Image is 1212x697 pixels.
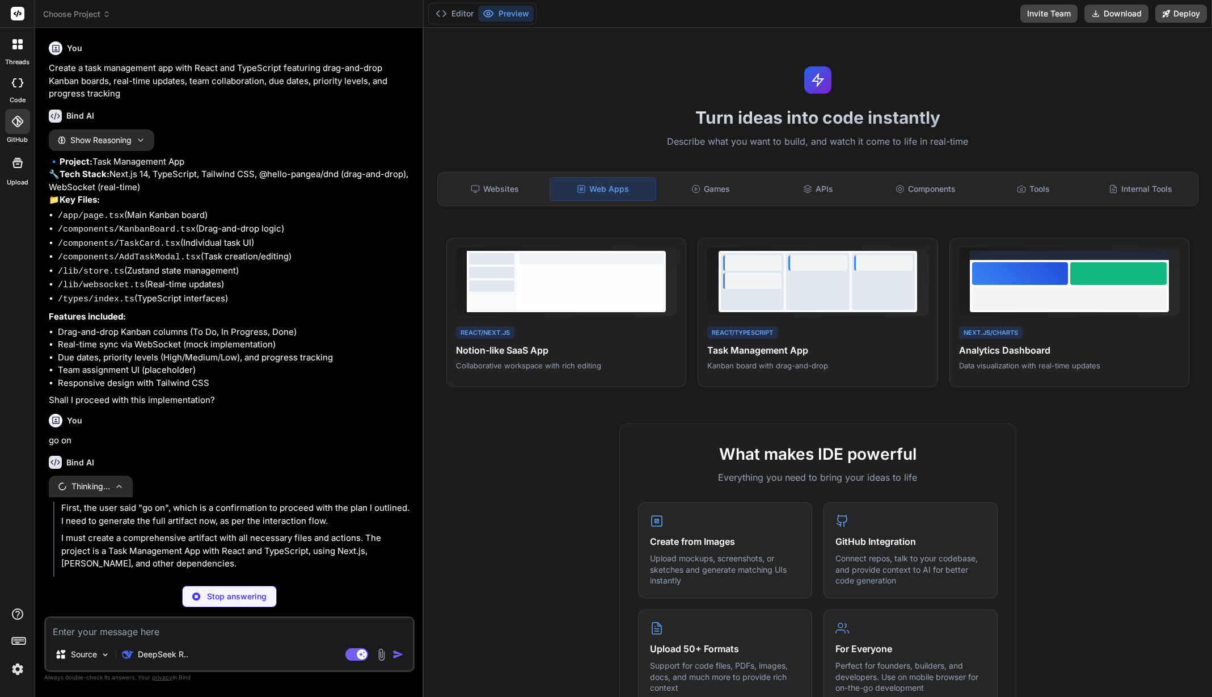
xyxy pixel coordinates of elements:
[58,364,412,377] li: Team assignment UI (placeholder)
[959,326,1023,339] div: Next.js/Charts
[49,434,412,447] p: go on
[392,649,404,660] img: icon
[650,642,800,656] h4: Upload 50+ Formats
[138,649,188,660] p: DeepSeek R..
[58,250,412,264] li: (Task creation/editing)
[58,326,412,339] li: Drag-and-drop Kanban columns (To Do, In Progress, Done)
[430,107,1205,128] h1: Turn ideas into code instantly
[49,476,133,497] button: Thinking...
[61,502,412,527] p: First, the user said "go on", which is a confirmation to proceed with the plan I outlined. I need...
[49,394,412,407] p: Shall I proceed with this implementation?
[1088,177,1193,201] div: Internal Tools
[959,343,1180,357] h4: Analytics Dashboard
[58,222,412,237] li: (Drag-and-drop logic)
[58,209,412,223] li: (Main Kanban board)
[431,6,478,22] button: Editor
[100,650,110,660] img: Pick Models
[152,674,172,681] span: privacy
[58,237,412,251] li: (Individual task UI)
[44,672,415,683] p: Always double-check its answers. Your in Bind
[122,649,133,660] img: DeepSeek R1 (671B-Full)
[959,360,1180,371] p: Data visualization with real-time updates
[70,135,132,145] span: Show Reasoning
[58,211,124,221] code: /app/page.tsx
[835,535,986,548] h4: GitHub Integration
[49,129,154,151] button: Show Reasoning
[981,177,1086,201] div: Tools
[873,177,978,201] div: Components
[8,660,27,679] img: settings
[638,442,998,466] h2: What makes IDE powerful
[7,178,28,187] label: Upload
[67,43,82,54] h6: You
[707,326,778,339] div: React/TypeScript
[67,415,82,426] h6: You
[442,177,547,201] div: Websites
[835,553,986,586] p: Connect repos, talk to your codebase, and provide context to AI for better code generation
[456,326,514,339] div: React/Next.js
[58,267,124,276] code: /lib/store.ts
[43,9,111,20] span: Choose Project
[49,156,412,207] p: 🔹 Task Management App 🔧 Next.js 14, TypeScript, Tailwind CSS, @hello-pangea/dnd (drag-and-drop), ...
[207,591,267,602] p: Stop answering
[71,649,97,660] p: Source
[58,264,412,279] li: (Zustand state management)
[58,338,412,351] li: Real-time sync via WebSocket (mock implementation)
[638,471,998,484] p: Everything you need to bring your ideas to life
[1084,5,1148,23] button: Download
[61,575,412,588] p: Key points from the plan
[707,360,928,371] p: Kanban board with drag-and-drop
[58,239,180,249] code: /components/TaskCard.tsx
[7,135,28,145] label: GitHub
[650,553,800,586] p: Upload mockups, screenshots, or sketches and generate matching UIs instantly
[71,481,110,492] span: Thinking...
[650,535,800,548] h4: Create from Images
[1020,5,1078,23] button: Invite Team
[478,6,534,22] button: Preview
[58,351,412,364] li: Due dates, priority levels (High/Medium/Low), and progress tracking
[66,110,94,121] h6: Bind AI
[375,648,388,661] img: attachment
[430,135,1205,149] p: Describe what you want to build, and watch it come to life in real-time
[60,169,109,179] strong: Tech Stack:
[456,360,677,371] p: Collaborative workspace with rich editing
[58,295,134,304] code: /types/index.ts
[5,57,29,67] label: threads
[58,292,412,306] li: (TypeScript interfaces)
[658,177,763,201] div: Games
[1155,5,1207,23] button: Deploy
[766,177,871,201] div: APIs
[61,532,412,570] p: I must create a comprehensive artifact with all necessary files and actions. The project is a Tas...
[835,660,986,694] p: Perfect for founders, builders, and developers. Use on mobile browser for on-the-go development
[650,660,800,694] p: Support for code files, PDFs, images, docs, and much more to provide rich context
[58,377,412,390] li: Responsive design with Tailwind CSS
[835,642,986,656] h4: For Everyone
[58,280,145,290] code: /lib/websocket.ts
[60,156,92,167] strong: Project:
[49,62,412,100] p: Create a task management app with React and TypeScript featuring drag-and-drop Kanban boards, rea...
[58,278,412,292] li: (Real-time updates)
[456,343,677,357] h4: Notion-like SaaS App
[707,343,928,357] h4: Task Management App
[66,457,94,468] h6: Bind AI
[550,177,656,201] div: Web Apps
[60,194,100,205] strong: Key Files:
[58,253,201,262] code: /components/AddTaskModal.tsx
[49,311,126,322] strong: Features included:
[58,225,196,234] code: /components/KanbanBoard.tsx
[10,95,26,105] label: code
